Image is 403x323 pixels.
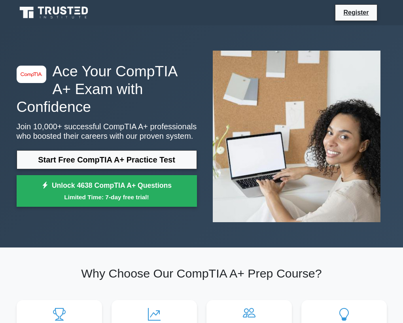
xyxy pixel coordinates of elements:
small: Limited Time: 7-day free trial! [26,193,187,202]
h1: Ace Your CompTIA A+ Exam with Confidence [17,62,197,115]
a: Register [339,8,373,17]
h2: Why Choose Our CompTIA A+ Prep Course? [17,266,387,281]
a: Start Free CompTIA A+ Practice Test [17,150,197,169]
a: Unlock 4638 CompTIA A+ QuestionsLimited Time: 7-day free trial! [17,175,197,207]
p: Join 10,000+ successful CompTIA A+ professionals who boosted their careers with our proven system. [17,122,197,141]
